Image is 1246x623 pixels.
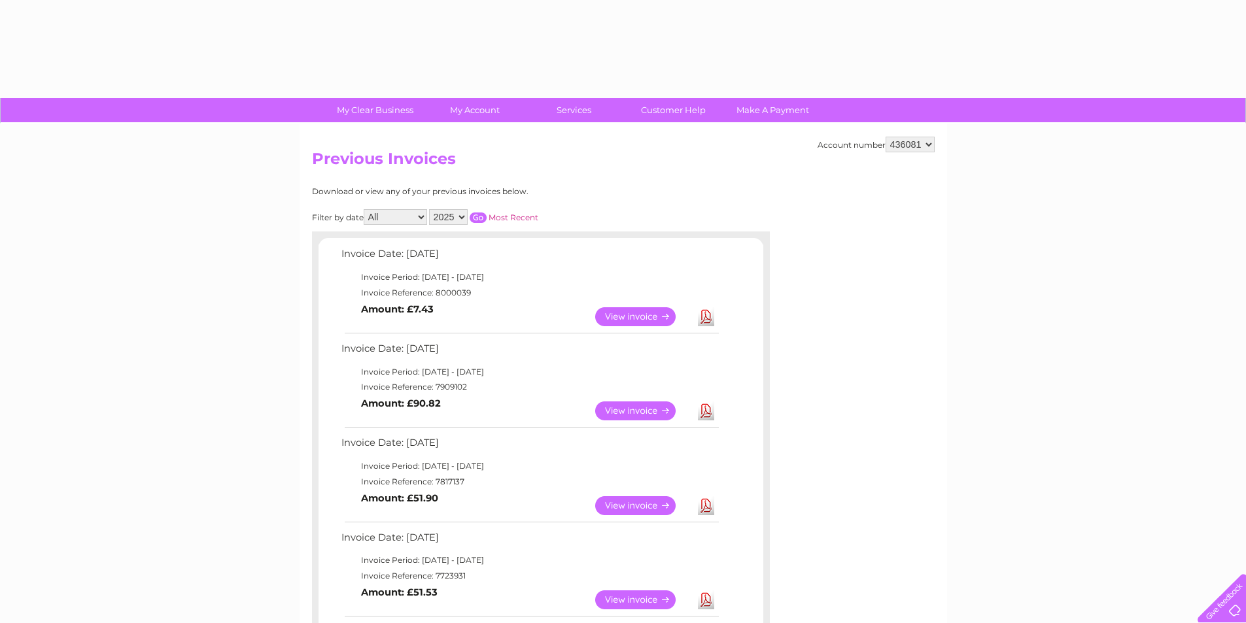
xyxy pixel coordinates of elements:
td: Invoice Reference: 8000039 [338,285,721,301]
a: My Clear Business [321,98,429,122]
a: Download [698,307,714,326]
h2: Previous Invoices [312,150,935,175]
a: View [595,401,691,420]
b: Amount: £90.82 [361,397,441,409]
a: View [595,590,691,609]
a: View [595,307,691,326]
td: Invoice Period: [DATE] - [DATE] [338,458,721,474]
b: Amount: £51.90 [361,492,438,504]
a: Customer Help [619,98,727,122]
a: My Account [421,98,528,122]
div: Account number [818,137,935,152]
td: Invoice Date: [DATE] [338,529,721,553]
td: Invoice Reference: 7817137 [338,474,721,490]
td: Invoice Date: [DATE] [338,434,721,458]
div: Download or view any of your previous invoices below. [312,187,655,196]
td: Invoice Period: [DATE] - [DATE] [338,269,721,285]
td: Invoice Period: [DATE] - [DATE] [338,364,721,380]
td: Invoice Period: [DATE] - [DATE] [338,552,721,568]
a: Services [520,98,628,122]
b: Amount: £7.43 [361,303,434,315]
a: Download [698,590,714,609]
a: Make A Payment [719,98,827,122]
a: Most Recent [489,212,538,222]
td: Invoice Date: [DATE] [338,340,721,364]
div: Filter by date [312,209,655,225]
a: Download [698,401,714,420]
a: View [595,496,691,515]
a: Download [698,496,714,515]
td: Invoice Reference: 7909102 [338,379,721,395]
b: Amount: £51.53 [361,586,438,598]
td: Invoice Reference: 7723931 [338,568,721,584]
td: Invoice Date: [DATE] [338,245,721,269]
